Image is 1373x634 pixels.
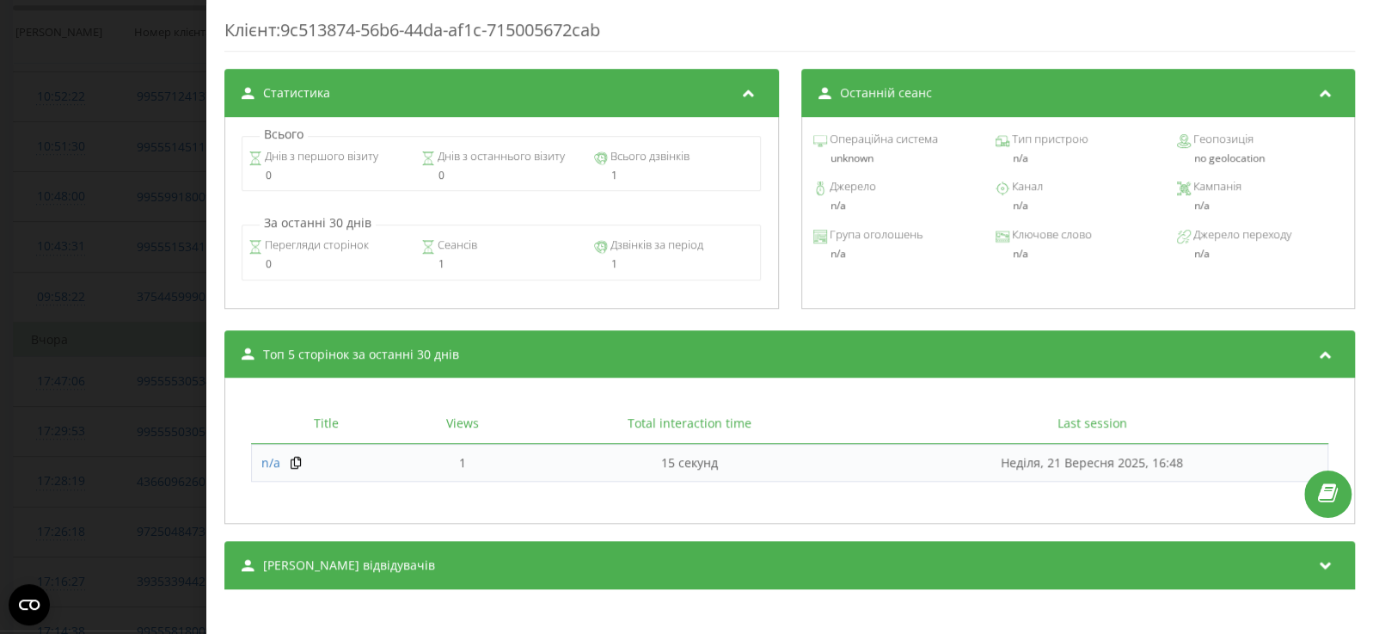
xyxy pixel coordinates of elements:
span: Днів з першого візиту [262,148,378,165]
span: Джерело [826,178,875,195]
span: Перегляди сторінок [262,237,369,254]
div: 1 [421,258,582,270]
th: Views [401,403,522,444]
div: 1 [593,258,754,270]
div: 0 [421,169,582,182]
div: n/a [1194,248,1343,260]
p: За останні 30 днів [260,214,376,231]
span: Останній сеанс [839,84,931,102]
span: Група оголошень [826,226,922,243]
span: Геопозиція [1191,131,1253,148]
button: Open CMP widget [9,584,50,625]
th: Total interaction time [522,403,855,444]
td: 1 [401,444,522,482]
td: Неділя, 21 Вересня 2025, 16:48 [855,444,1328,482]
span: n/a [261,454,280,471]
div: n/a [1177,200,1343,212]
a: n/a [261,454,280,471]
div: n/a [995,152,1161,164]
span: Тип пристрою [1008,131,1087,148]
div: n/a [812,248,978,260]
div: n/a [812,200,978,212]
th: Title [251,403,401,444]
span: Сеансів [435,237,477,254]
div: 0 [248,258,409,270]
span: Клієнт [224,18,276,41]
div: n/a [995,248,1161,260]
div: 1 [593,169,754,182]
span: Канал [1008,178,1042,195]
span: [PERSON_NAME] відвідувачів [263,557,435,574]
span: Всього дзвінків [607,148,689,165]
span: Операційна система [826,131,937,148]
th: Last session [855,403,1328,444]
span: Джерело переходу [1191,226,1291,243]
div: no geolocation [1177,152,1343,164]
p: Всього [260,126,308,143]
span: Топ 5 сторінок за останні 30 днів [263,346,459,363]
span: Кампанія [1191,178,1241,195]
span: Статистика [263,84,330,102]
span: Днів з останнього візиту [435,148,565,165]
span: Дзвінків за період [607,237,702,254]
div: unknown [812,152,978,164]
div: n/a [995,200,1161,212]
td: 15 секунд [522,444,855,482]
div: 0 [248,169,409,182]
span: Ключове слово [1008,226,1091,243]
